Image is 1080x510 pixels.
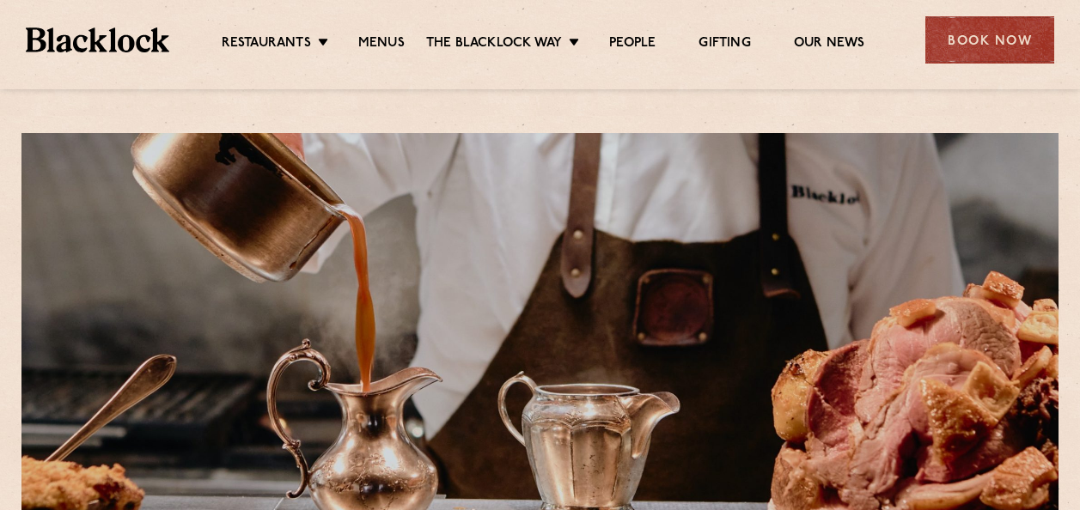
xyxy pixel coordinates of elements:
a: Menus [358,35,405,54]
a: The Blacklock Way [426,35,562,54]
a: Our News [794,35,865,54]
a: People [609,35,656,54]
div: Book Now [925,16,1054,64]
a: Restaurants [222,35,311,54]
a: Gifting [699,35,750,54]
img: BL_Textured_Logo-footer-cropped.svg [26,27,169,52]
